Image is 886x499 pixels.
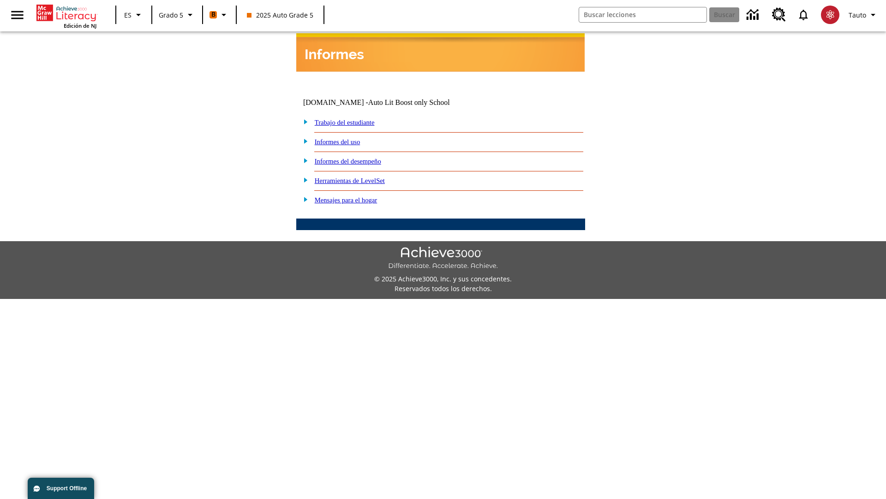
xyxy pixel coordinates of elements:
[299,137,308,145] img: plus.gif
[299,195,308,203] img: plus.gif
[299,117,308,126] img: plus.gif
[36,3,96,29] div: Portada
[315,119,375,126] a: Trabajo del estudiante
[119,6,149,23] button: Lenguaje: ES, Selecciona un idioma
[299,176,308,184] img: plus.gif
[766,2,791,27] a: Centro de recursos, Se abrirá en una pestaña nueva.
[155,6,199,23] button: Grado: Grado 5, Elige un grado
[849,10,866,20] span: Tauto
[815,3,845,27] button: Escoja un nuevo avatar
[579,7,706,22] input: Buscar campo
[124,10,132,20] span: ES
[247,10,313,20] span: 2025 Auto Grade 5
[303,98,473,107] td: [DOMAIN_NAME] -
[315,177,385,184] a: Herramientas de LevelSet
[741,2,766,28] a: Centro de información
[28,478,94,499] button: Support Offline
[206,6,233,23] button: Boost El color de la clase es anaranjado. Cambiar el color de la clase.
[159,10,183,20] span: Grado 5
[791,3,815,27] a: Notificaciones
[315,158,381,165] a: Informes del desempeño
[47,485,87,492] span: Support Offline
[368,98,450,106] nobr: Auto Lit Boost only School
[315,196,377,204] a: Mensajes para el hogar
[64,22,96,29] span: Edición de NJ
[845,6,882,23] button: Perfil/Configuración
[299,156,308,164] img: plus.gif
[296,33,585,72] img: header
[315,138,360,146] a: Informes del uso
[388,247,498,270] img: Achieve3000 Differentiate Accelerate Achieve
[4,1,31,29] button: Abrir el menú lateral
[821,6,839,24] img: avatar image
[211,9,216,20] span: B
